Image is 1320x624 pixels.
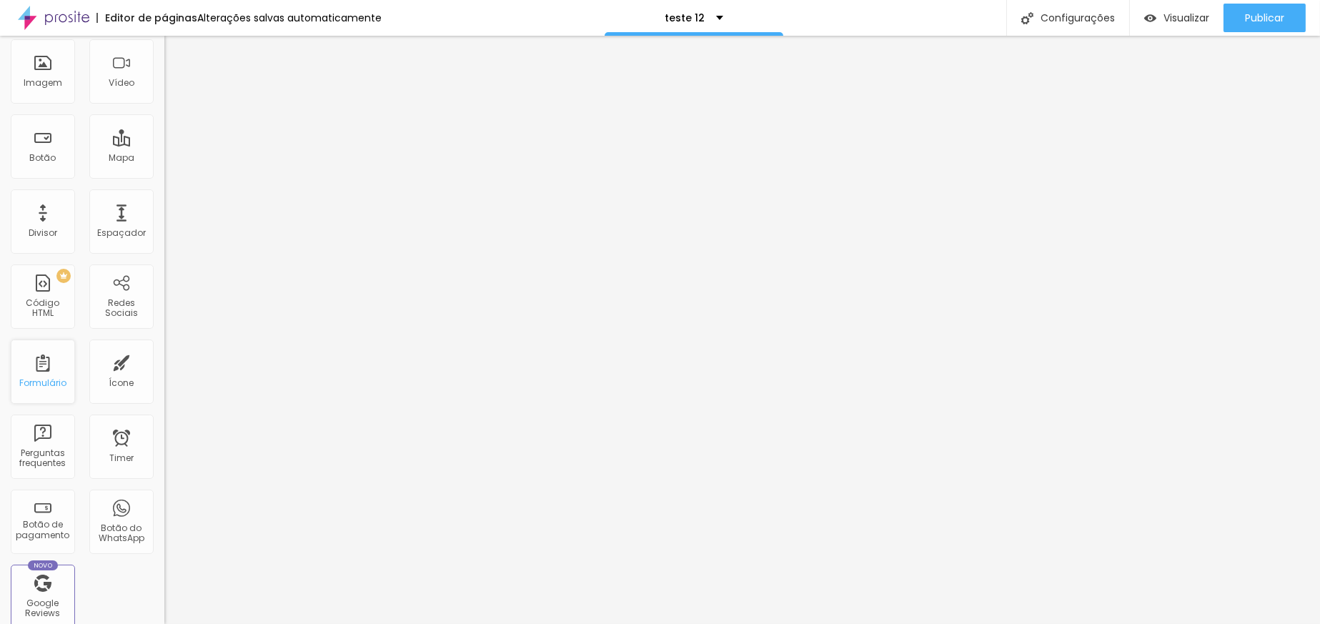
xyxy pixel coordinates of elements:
div: Google Reviews [14,598,71,619]
div: Vídeo [109,78,134,88]
div: Alterações salvas automaticamente [197,13,382,23]
div: Redes Sociais [93,298,149,319]
div: Divisor [29,228,57,238]
button: Publicar [1224,4,1306,32]
img: Icone [1021,12,1033,24]
div: Formulário [19,378,66,388]
div: Botão [30,153,56,163]
div: Código HTML [14,298,71,319]
div: Editor de páginas [96,13,197,23]
div: Novo [28,560,59,570]
button: Visualizar [1130,4,1224,32]
div: Ícone [109,378,134,388]
div: Mapa [109,153,134,163]
div: Perguntas frequentes [14,448,71,469]
span: Publicar [1245,12,1284,24]
div: Botão de pagamento [14,520,71,540]
div: Espaçador [97,228,146,238]
p: teste 12 [665,13,705,23]
div: Imagem [24,78,62,88]
div: Timer [109,453,134,463]
img: view-1.svg [1144,12,1156,24]
div: Botão do WhatsApp [93,523,149,544]
span: Visualizar [1163,12,1209,24]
